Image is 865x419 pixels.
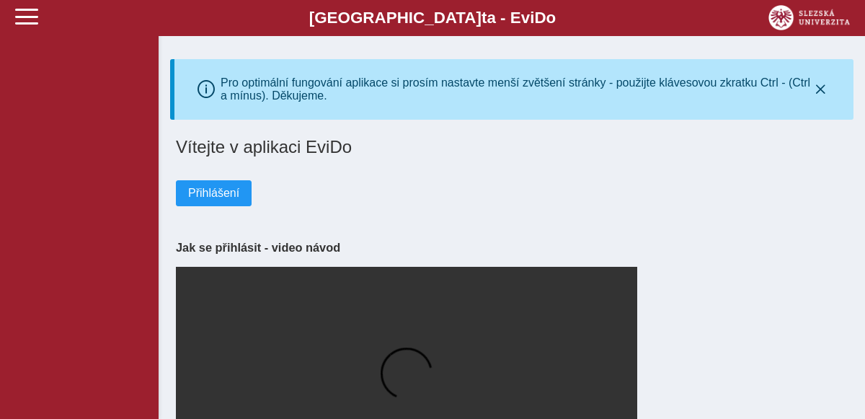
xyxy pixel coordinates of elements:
h3: Jak se přihlásit - video návod [176,241,848,255]
div: Pro optimální fungování aplikace si prosím nastavte menší zvětšení stránky - použijte klávesovou ... [221,76,811,102]
span: t [482,9,487,27]
button: Přihlášení [176,180,252,206]
span: o [546,9,556,27]
b: [GEOGRAPHIC_DATA] a - Evi [43,9,822,27]
span: Přihlášení [188,187,239,200]
img: logo_web_su.png [768,5,850,30]
h1: Vítejte v aplikaci EviDo [176,137,848,157]
span: D [534,9,546,27]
